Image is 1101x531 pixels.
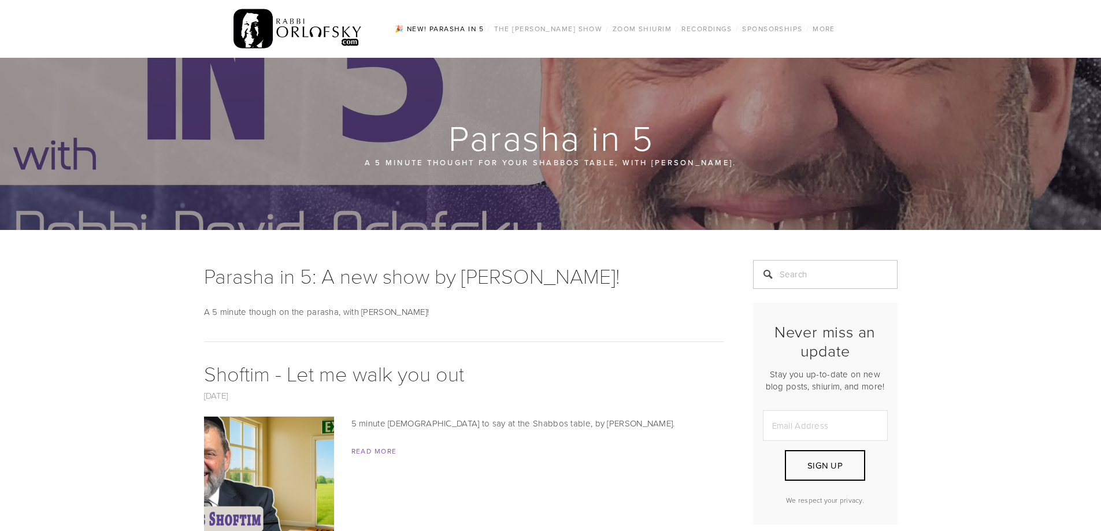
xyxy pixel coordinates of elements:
span: Sign Up [807,459,843,471]
p: 5 minute [DEMOGRAPHIC_DATA] to say at the Shabbos table, by [PERSON_NAME]. [204,417,724,430]
a: Sponsorships [739,21,806,36]
a: [DATE] [204,389,228,402]
h1: Parasha in 5 [204,119,899,156]
input: Search [753,260,898,289]
a: Read More [351,446,397,456]
span: / [736,24,739,34]
button: Sign Up [785,450,865,481]
span: / [487,24,490,34]
p: We respect your privacy. [763,495,888,505]
p: A 5 minute thought for your Shabbos table, with [PERSON_NAME]. [273,156,828,169]
input: Email Address [763,410,888,441]
a: Shoftim - Let me walk you out [204,359,464,387]
p: Stay you up-to-date on new blog posts, shiurim, and more! [763,368,888,392]
a: Zoom Shiurim [609,21,675,36]
span: / [806,24,809,34]
h2: Never miss an update [763,322,888,360]
span: / [606,24,609,34]
a: The [PERSON_NAME] Show [491,21,606,36]
img: RabbiOrlofsky.com [233,6,362,51]
a: Recordings [678,21,735,36]
a: 🎉 NEW! Parasha in 5 [391,21,487,36]
h1: Parasha in 5: A new show by [PERSON_NAME]! [204,260,724,291]
p: A 5 minute though on the parasha, with [PERSON_NAME]! [204,305,724,319]
a: More [809,21,839,36]
span: / [675,24,678,34]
